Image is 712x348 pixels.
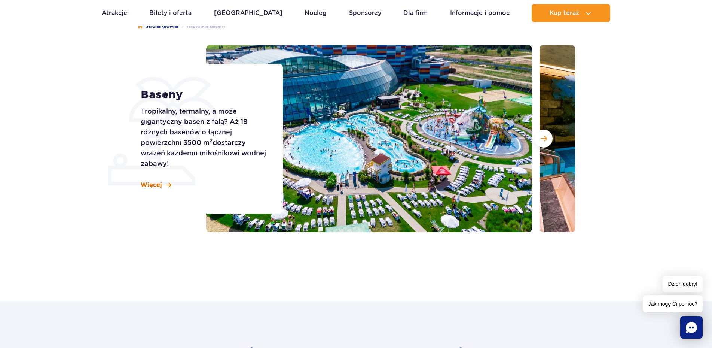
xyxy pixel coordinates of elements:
span: Kup teraz [550,10,579,16]
sup: 2 [210,137,213,143]
a: Atrakcje [102,4,127,22]
li: Wszystkie baseny [178,22,226,30]
h1: Baseny [141,88,266,102]
a: [GEOGRAPHIC_DATA] [214,4,282,22]
p: Tropikalny, termalny, a może gigantyczny basen z falą? Aż 18 różnych basenów o łącznej powierzchn... [141,106,266,169]
a: Dla firm [403,4,428,22]
img: Zewnętrzna część Suntago z basenami i zjeżdżalniami, otoczona leżakami i zielenią [206,45,532,232]
a: Więcej [141,181,171,189]
button: Kup teraz [532,4,610,22]
span: Dzień dobry! [663,276,703,292]
div: Chat [680,316,703,339]
a: Bilety i oferta [149,4,192,22]
a: Informacje i pomoc [450,4,510,22]
span: Więcej [141,181,162,189]
button: Następny slajd [535,130,553,148]
a: Sponsorzy [349,4,381,22]
a: Nocleg [305,4,327,22]
a: Strona główna [137,22,178,30]
span: Jak mogę Ci pomóc? [643,295,703,312]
